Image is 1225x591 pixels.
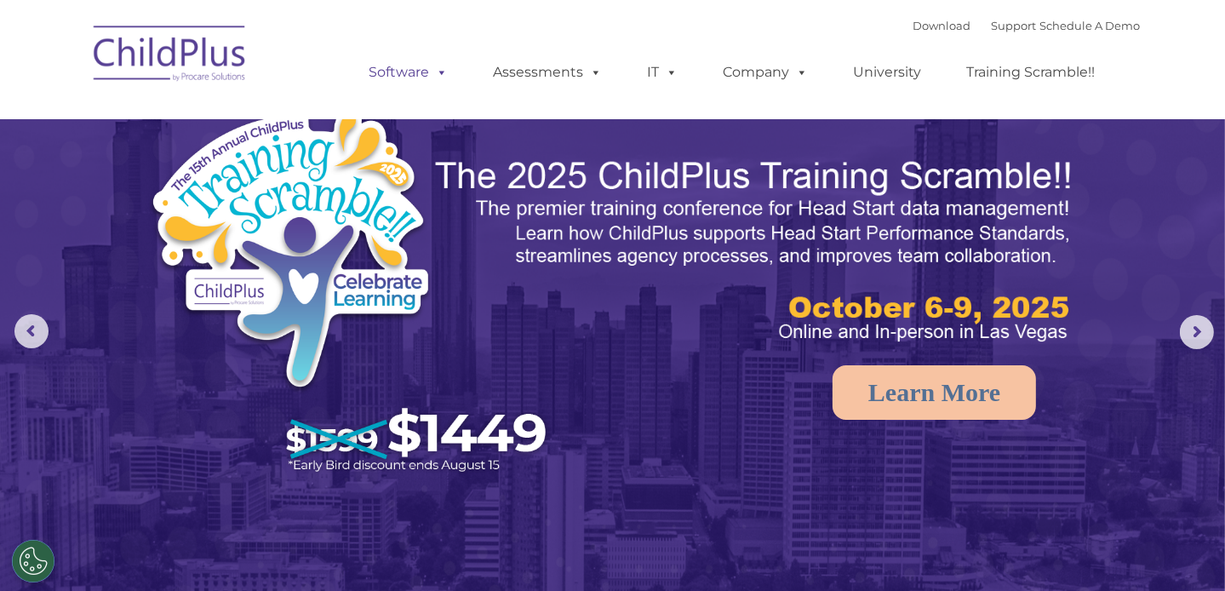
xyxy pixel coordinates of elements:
span: Phone number [237,182,309,195]
a: Schedule A Demo [1040,19,1141,32]
a: Assessments [477,55,620,89]
a: Software [352,55,466,89]
a: Training Scramble!! [950,55,1113,89]
a: Download [913,19,971,32]
a: University [837,55,939,89]
a: Support [992,19,1037,32]
a: IT [631,55,696,89]
font: | [913,19,1141,32]
button: Cookies Settings [12,540,54,582]
span: Last name [237,112,289,125]
a: Learn More [833,365,1036,420]
a: Company [707,55,826,89]
img: ChildPlus by Procare Solutions [85,14,255,99]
